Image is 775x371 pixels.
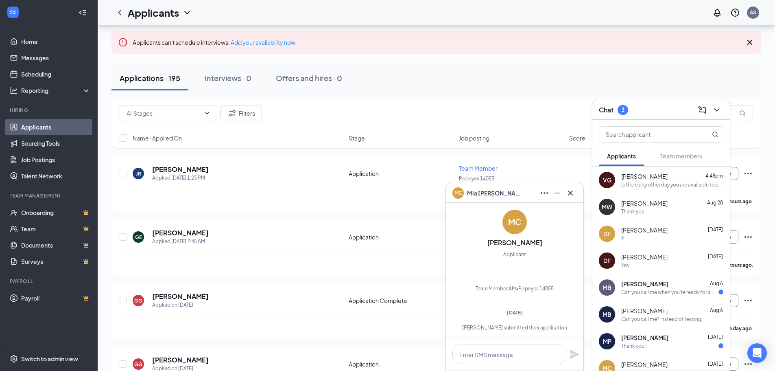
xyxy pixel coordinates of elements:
button: Minimize [551,187,564,200]
a: Job Postings [21,151,91,168]
span: Team members [660,152,702,160]
svg: QuestionInfo [730,8,740,18]
div: JR [136,170,141,177]
a: Talent Network [21,168,91,184]
span: [DATE] [708,334,723,340]
svg: ChevronDown [182,8,192,18]
span: [DATE] [708,253,723,259]
svg: Ellipses [743,296,753,305]
svg: Filter [227,108,237,118]
h5: [PERSON_NAME] [152,292,209,301]
div: MB [603,283,611,292]
div: is there any other day you are available to come in for an interview, please do inform [PERSON_NA... [621,181,723,188]
svg: Collapse [79,9,87,17]
span: Applicants [607,152,636,160]
div: 3 [621,106,624,113]
svg: ChevronLeft [115,8,124,18]
a: SurveysCrown [21,253,91,270]
span: Score [569,134,585,142]
div: Team Member AM • Popeyes 14055 [476,285,554,293]
h5: [PERSON_NAME] [152,356,209,364]
span: 4:48pm [705,173,723,179]
svg: Ellipses [539,188,549,198]
div: MP [603,337,611,345]
input: All Stages [127,109,201,118]
div: Offers and hires · 0 [276,73,342,83]
a: Home [21,33,91,50]
span: Name · Applied On [133,134,182,142]
h3: [PERSON_NAME] [487,238,542,247]
button: Plane [570,349,579,359]
span: Aug 6 [710,307,723,313]
h3: Chat [599,105,613,114]
h5: [PERSON_NAME] [152,165,209,174]
svg: Ellipses [743,359,753,369]
div: Reporting [21,86,91,94]
span: [PERSON_NAME] [621,360,668,369]
div: Applied [DATE] 7:45 AM [152,237,209,246]
div: DF [603,230,611,238]
a: PayrollCrown [21,290,91,306]
svg: Notifications [712,8,722,18]
div: Y [621,235,624,242]
div: MB [603,310,611,318]
span: [PERSON_NAME] [621,280,668,288]
b: 9 hours ago [725,262,752,268]
div: Thank you [621,208,644,215]
span: [DATE] [708,226,723,233]
span: Aug 20 [707,200,723,206]
div: Applied on [DATE] [152,301,209,309]
div: AS [750,9,756,16]
button: Filter Filters [220,105,262,121]
div: GG [134,297,142,304]
span: Mia [PERSON_NAME] [467,189,524,198]
svg: Cross [565,188,575,198]
span: Popeyes 14055 [459,176,494,182]
svg: ComposeMessage [697,105,707,115]
svg: WorkstreamLogo [9,8,17,16]
a: Sourcing Tools [21,135,91,151]
div: Thank you! [621,342,646,349]
div: Applications · 195 [120,73,180,83]
div: Team Management [10,192,89,199]
svg: Ellipses [743,232,753,242]
svg: ChevronDown [204,110,210,116]
svg: MagnifyingGlass [739,110,746,116]
div: Application Complete [349,296,454,305]
div: Application [349,233,454,241]
div: GE [135,234,142,241]
div: Hiring [10,107,89,114]
button: Cross [564,187,577,200]
div: Interviews · 0 [205,73,251,83]
span: Job posting [459,134,489,142]
a: Applicants [21,119,91,135]
span: Team Member [459,165,498,172]
span: [PERSON_NAME] [621,172,668,180]
div: Yes [621,262,629,269]
div: Application [349,169,454,178]
span: Applicants can't schedule interviews. [133,39,295,46]
svg: ChevronDown [712,105,722,115]
button: ChevronDown [710,103,723,116]
div: Payroll [10,278,89,285]
h5: [PERSON_NAME] [152,228,209,237]
div: MC [508,216,522,228]
svg: Settings [10,355,18,363]
div: Can you call me? Instead of texting [621,316,701,323]
svg: Ellipses [743,169,753,178]
b: a day ago [729,325,752,331]
div: VG [603,176,611,184]
a: OnboardingCrown [21,204,91,221]
div: Application [349,360,454,368]
div: Switch to admin view [21,355,78,363]
div: Open Intercom Messenger [747,343,767,363]
a: Scheduling [21,66,91,82]
span: [PERSON_NAME] [621,334,668,342]
input: Search applicant [599,127,696,142]
svg: Minimize [552,188,562,198]
div: Applied [DATE] 1:23 PM [152,174,209,182]
a: Messages [21,50,91,66]
span: [DATE] [708,361,723,367]
span: [PERSON_NAME] [621,199,668,207]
